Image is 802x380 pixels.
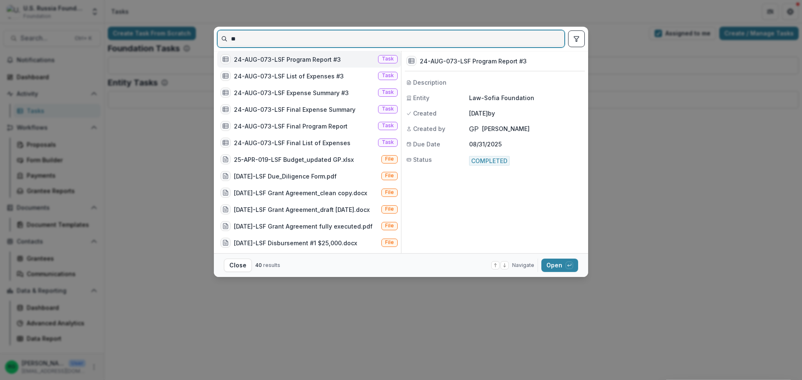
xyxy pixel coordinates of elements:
[469,109,583,118] p: [DATE] by
[382,123,394,128] span: Task
[234,72,344,81] div: 24-AUG-073-LSF List of Expenses #3
[234,138,350,147] div: 24-AUG-073-LSF Final List of Expenses
[413,140,440,148] span: Due Date
[385,189,394,195] span: File
[382,139,394,145] span: Task
[234,239,357,247] div: [DATE]-LSF Disbursement #1 $25,000.docx
[382,89,394,95] span: Task
[263,262,280,268] span: results
[234,122,348,131] div: 24-AUG-073-LSF Final Program Report
[234,205,370,214] div: [DATE]-LSF Grant Agreement_draft [DATE].docx
[385,156,394,162] span: File
[234,55,341,64] div: 24-AUG-073-LSF Program Report #3
[469,126,479,132] div: Gennady Podolny
[413,155,432,164] span: Status
[385,206,394,212] span: File
[413,109,437,118] span: Created
[234,105,355,114] div: 24-AUG-073-LSF Final Expense Summary
[385,223,394,229] span: File
[413,93,429,102] span: Entity
[224,259,252,272] button: Close
[382,73,394,78] span: Task
[234,189,367,197] div: [DATE]-LSF Grant Agreement_clean copy.docx
[469,140,502,148] p: 08/31/2025
[469,93,583,102] p: Law-Sofia Foundation
[413,124,445,133] span: Created by
[385,239,394,245] span: File
[234,155,354,164] div: 25-APR-019-LSF Budget_updated GP.xlsx
[234,88,349,97] div: 24-AUG-073-LSF Expense Summary #3
[234,222,373,231] div: [DATE]-LSF Grant Agreement fully executed.pdf
[413,78,447,87] span: Description
[469,156,510,166] span: Completed
[234,172,337,181] div: [DATE]-LSF Due_Diligence Form.pdf
[255,262,262,268] span: 40
[512,262,534,269] span: Navigate
[568,30,585,47] button: toggle filters
[382,106,394,112] span: Task
[385,173,394,179] span: File
[420,57,527,65] h3: 24-AUG-073-LSF Program Report #3
[541,259,578,272] button: Open
[382,56,394,62] span: Task
[482,124,530,133] p: [PERSON_NAME]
